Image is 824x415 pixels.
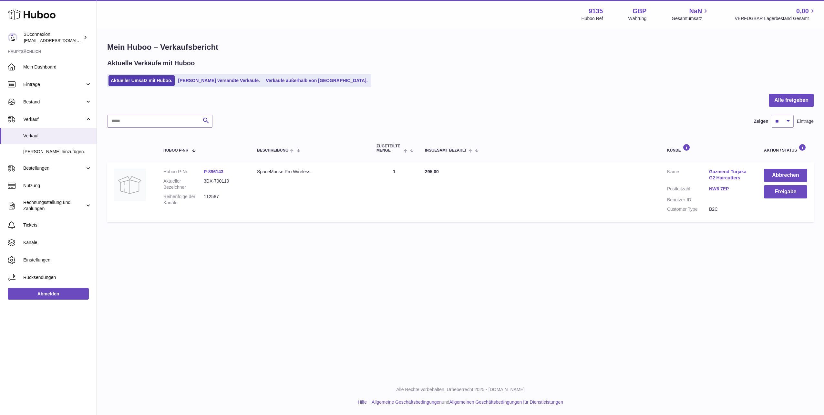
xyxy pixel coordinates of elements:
div: Huboo Ref [582,16,603,22]
dt: Aktueller Bezeichner [163,178,204,190]
span: VERFÜGBAR Lagerbestand Gesamt [735,16,816,22]
li: und [369,399,563,405]
dt: Huboo P-Nr. [163,169,204,175]
span: Einträge [23,81,85,88]
p: Alle Rechte vorbehalten. Urheberrecht 2025 - [DOMAIN_NAME] [102,387,819,393]
span: Insgesamt bezahlt [425,148,467,153]
dd: B2C [709,206,751,212]
a: Allgemeine Geschäftsbedingungen [372,399,442,405]
strong: 9135 [589,7,603,16]
a: Verkäufe außerhalb von [GEOGRAPHIC_DATA]. [263,75,370,86]
a: Hilfe [358,399,367,405]
span: 295,00 [425,169,439,174]
button: Alle freigeben [769,94,814,107]
h1: Mein Huboo – Verkaufsbericht [107,42,814,52]
span: Bestellungen [23,165,85,171]
label: Zeigen [754,118,768,124]
a: NaN Gesamtumsatz [672,7,709,22]
a: Abmelden [8,288,89,300]
dt: Postleitzahl [667,186,709,194]
img: order_eu@3dconnexion.com [8,33,17,42]
strong: GBP [633,7,646,16]
a: Aktueller Umsatz mit Huboo. [108,75,175,86]
span: Einträge [797,118,814,124]
span: Verkauf [23,133,92,139]
a: P-896143 [204,169,223,174]
span: Gesamtumsatz [672,16,709,22]
span: Bestand [23,99,85,105]
div: SpaceMouse Pro Wireless [257,169,364,175]
dt: Name [667,169,709,183]
dd: 112587 [204,194,244,206]
span: 0,00 [796,7,809,16]
button: Freigabe [764,185,807,198]
div: Währung [628,16,647,22]
span: Verkauf [23,116,85,122]
div: Aktion / Status [764,144,807,153]
a: [PERSON_NAME] versandte Verkäufe. [176,75,263,86]
a: 0,00 VERFÜGBAR Lagerbestand Gesamt [735,7,816,22]
dt: Customer Type [667,206,709,212]
span: Huboo P-Nr [163,148,188,153]
span: Tickets [23,222,92,228]
span: NaN [689,7,702,16]
span: Rücksendungen [23,274,92,281]
img: no-photo.jpg [114,169,146,201]
span: Einstellungen [23,257,92,263]
dt: Benutzer-ID [667,197,709,203]
dt: Reihenfolge der Kanäle [163,194,204,206]
span: ZUGETEILTE Menge [376,144,402,153]
h2: Aktuelle Verkäufe mit Huboo [107,59,195,68]
td: 1 [370,162,418,222]
a: NW6 7EP [709,186,751,192]
span: Rechnungsstellung und Zahlungen [23,199,85,212]
div: Kunde [667,144,751,153]
span: Mein Dashboard [23,64,92,70]
dd: 3DX-700119 [204,178,244,190]
span: [EMAIL_ADDRESS][DOMAIN_NAME] [24,38,95,43]
span: Kanäle [23,239,92,246]
button: Abbrechen [764,169,807,182]
span: Nutzung [23,183,92,189]
span: [PERSON_NAME] hinzufügen. [23,149,92,155]
a: Allgemeinen Geschäftsbedingungen für Dienstleistungen [449,399,563,405]
a: Gazmend Turjaka G2 Haircutters [709,169,751,181]
span: Beschreibung [257,148,288,153]
div: 3Dconnexion [24,31,82,44]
